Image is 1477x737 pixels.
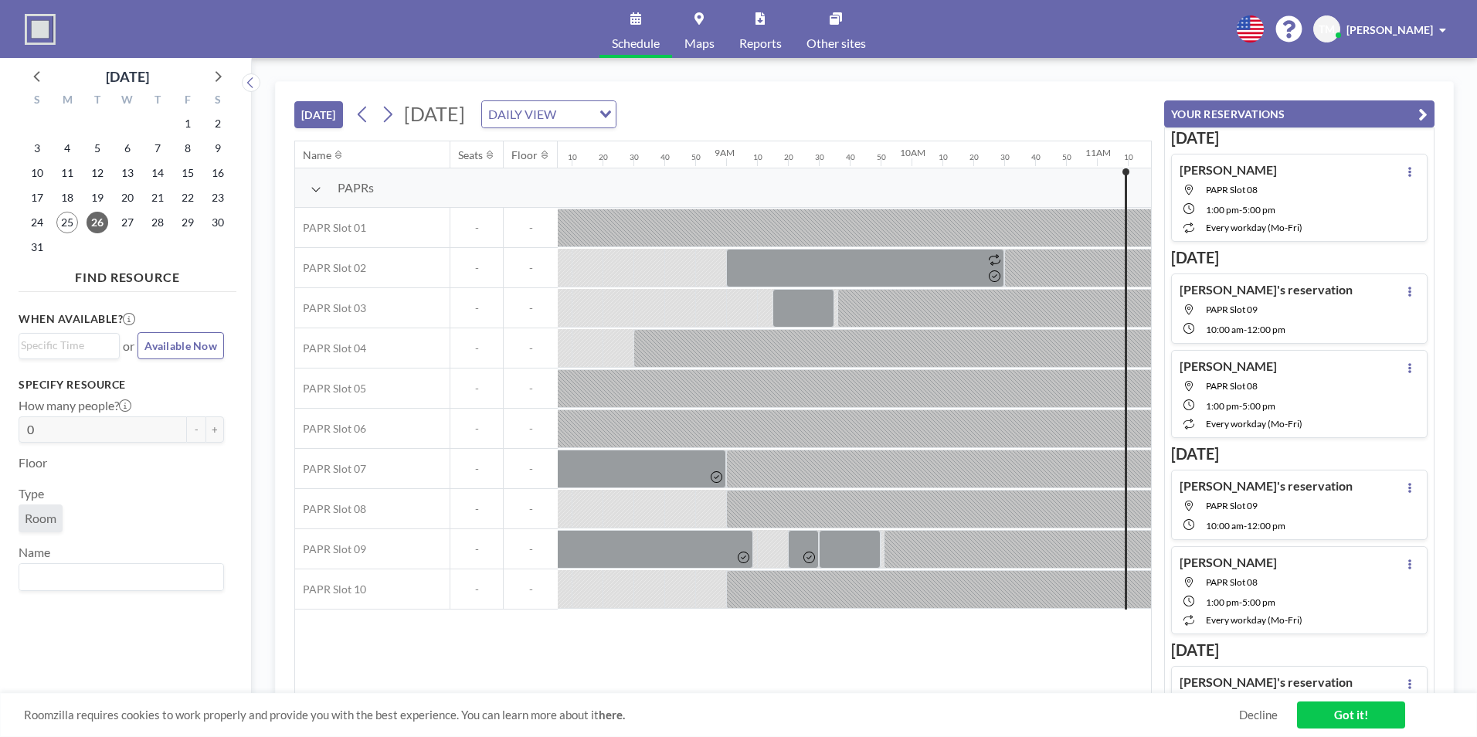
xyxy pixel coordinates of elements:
span: Thursday, August 7, 2025 [147,138,168,159]
span: Friday, August 15, 2025 [177,162,199,184]
div: 50 [877,152,886,162]
span: - [504,301,558,315]
div: 10AM [900,147,925,158]
input: Search for option [561,104,590,124]
a: Got it! [1297,701,1405,729]
span: - [450,382,503,396]
div: 20 [969,152,979,162]
span: - [450,221,503,235]
div: 10 [1124,152,1133,162]
h3: [DATE] [1171,444,1428,464]
h4: FIND RESOURCE [19,263,236,285]
span: - [1244,520,1247,532]
span: - [504,542,558,556]
div: S [202,91,233,111]
span: PAPR Slot 08 [295,502,366,516]
div: 10 [939,152,948,162]
input: Search for option [21,567,215,587]
span: Wednesday, August 27, 2025 [117,212,138,233]
span: or [123,338,134,354]
span: Saturday, August 30, 2025 [207,212,229,233]
span: - [1239,596,1242,608]
span: Sunday, August 17, 2025 [26,187,48,209]
h4: [PERSON_NAME] [1180,358,1277,374]
span: - [504,261,558,275]
span: [PERSON_NAME] [1346,23,1433,36]
span: Thursday, August 14, 2025 [147,162,168,184]
span: Other sites [806,37,866,49]
a: here. [599,708,625,722]
span: 1:00 PM [1206,400,1239,412]
span: - [450,542,503,556]
span: - [504,422,558,436]
button: YOUR RESERVATIONS [1164,100,1435,127]
span: Room [25,511,56,526]
span: - [450,261,503,275]
span: PAPR Slot 01 [295,221,366,235]
div: [DATE] [106,66,149,87]
span: - [450,422,503,436]
input: Search for option [21,337,110,354]
span: PAPR Slot 09 [1206,304,1258,315]
a: Decline [1239,708,1278,722]
div: 50 [691,152,701,162]
span: Tuesday, August 19, 2025 [87,187,108,209]
span: PAPR Slot 08 [1206,184,1258,195]
span: Saturday, August 16, 2025 [207,162,229,184]
span: 10:00 AM [1206,520,1244,532]
span: Sunday, August 24, 2025 [26,212,48,233]
span: Friday, August 22, 2025 [177,187,199,209]
span: - [504,502,558,516]
span: Tuesday, August 12, 2025 [87,162,108,184]
div: Search for option [19,564,223,590]
label: How many people? [19,398,131,413]
div: T [142,91,172,111]
button: Available Now [138,332,224,359]
span: PAPR Slot 10 [295,582,366,596]
span: Sunday, August 31, 2025 [26,236,48,258]
span: 1:00 PM [1206,596,1239,608]
span: 5:00 PM [1242,400,1275,412]
span: Schedule [612,37,660,49]
span: PAPR Slot 04 [295,341,366,355]
h4: [PERSON_NAME]'s reservation [1180,674,1353,690]
span: Thursday, August 21, 2025 [147,187,168,209]
span: - [1239,400,1242,412]
span: Monday, August 4, 2025 [56,138,78,159]
div: 40 [1031,152,1041,162]
button: + [205,416,224,443]
span: Sunday, August 10, 2025 [26,162,48,184]
img: organization-logo [25,14,56,45]
span: - [1244,324,1247,335]
div: 40 [660,152,670,162]
span: 5:00 PM [1242,204,1275,216]
span: DAILY VIEW [485,104,559,124]
h4: [PERSON_NAME]'s reservation [1180,282,1353,297]
span: Maps [684,37,715,49]
span: Wednesday, August 13, 2025 [117,162,138,184]
span: PAPR Slot 08 [1206,576,1258,588]
button: [DATE] [294,101,343,128]
label: Floor [19,455,47,470]
span: PAPR Slot 03 [295,301,366,315]
span: PAPR Slot 08 [1206,380,1258,392]
div: 50 [1062,152,1071,162]
h4: [PERSON_NAME] [1180,162,1277,178]
span: Monday, August 25, 2025 [56,212,78,233]
span: TM [1319,22,1335,36]
span: 12:00 PM [1247,520,1285,532]
span: Tuesday, August 5, 2025 [87,138,108,159]
span: Wednesday, August 6, 2025 [117,138,138,159]
span: Monday, August 11, 2025 [56,162,78,184]
div: Seats [458,148,483,162]
span: PAPR Slot 09 [1206,500,1258,511]
h3: Specify resource [19,378,224,392]
div: Search for option [482,101,616,127]
div: 30 [630,152,639,162]
span: Monday, August 18, 2025 [56,187,78,209]
span: every workday (Mo-Fri) [1206,222,1302,233]
label: Name [19,545,50,560]
span: Available Now [144,339,217,352]
div: 20 [599,152,608,162]
h3: [DATE] [1171,248,1428,267]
